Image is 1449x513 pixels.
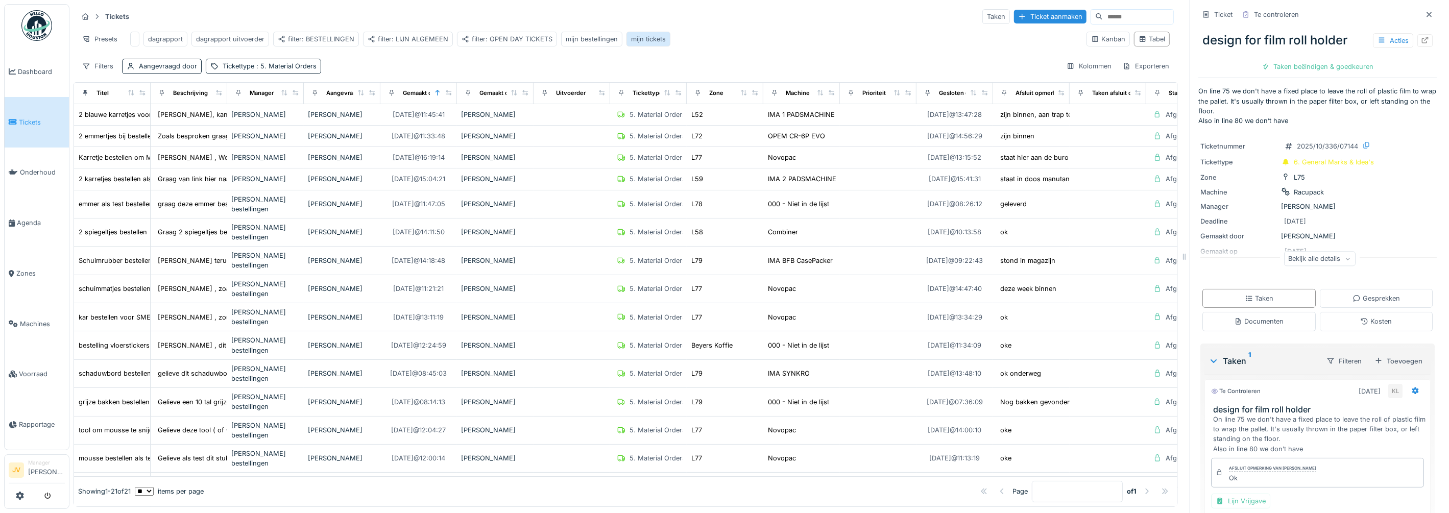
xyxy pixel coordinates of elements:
div: [PERSON_NAME] [308,131,376,141]
div: [PERSON_NAME] bestellingen [231,251,300,270]
a: Dashboard [5,46,69,97]
div: [DATE] @ 14:47:40 [928,284,982,294]
div: Afgesloten [1166,131,1199,141]
div: [PERSON_NAME] [308,340,376,350]
div: mijn bestellingen [566,34,618,44]
div: bestelling vloerstickers [79,340,150,350]
div: [DATE] @ 14:56:29 [927,131,982,141]
div: 5. Material Orders [630,256,686,265]
div: [PERSON_NAME] [308,369,376,378]
div: [DATE] @ 08:45:03 [391,369,447,378]
div: [PERSON_NAME] terug schuimrubber platen bij te bestel... [158,256,341,265]
h3: design for film roll holder [1213,405,1426,414]
div: [PERSON_NAME] [231,110,300,119]
div: [PERSON_NAME] [308,425,376,435]
div: Kanban [1091,34,1125,44]
div: L59 [691,174,703,184]
div: dagrapport [148,34,183,44]
div: Novopac [768,153,796,162]
span: Onderhoud [20,167,65,177]
div: ok [1000,227,1008,237]
div: Gelieve als test dit stuk mousse te bestellen z... [158,453,305,463]
div: [PERSON_NAME] [461,131,529,141]
div: Taken [1245,294,1273,303]
div: Novopac [768,312,796,322]
div: [DATE] @ 08:26:12 [927,199,982,209]
div: [PERSON_NAME] [461,199,529,209]
div: [PERSON_NAME] bestellingen [231,194,300,214]
div: [PERSON_NAME] [308,110,376,119]
div: graag deze emmer bestellen bij Manutan . dit al... [158,199,311,209]
div: Presets [78,32,122,46]
div: Kosten [1360,316,1392,326]
div: schaduwbord bestellen bij B-sign [79,369,183,378]
div: Afgesloten [1166,227,1199,237]
div: 6. General Marks & Idea's [1294,157,1374,167]
div: [DATE] @ 10:13:58 [928,227,982,237]
div: Gesprekken [1353,294,1400,303]
div: [DATE] @ 14:11:50 [393,227,445,237]
div: 5. Material Orders [630,153,686,162]
div: 000 - Niet in de lijst [768,397,829,407]
div: filter: OPEN DAY TICKETS [462,34,552,44]
div: staat in doos manutan voor de buro hier [1000,174,1126,184]
div: [PERSON_NAME] , dit is een bestelling van vloerstickers... [158,340,339,350]
a: Tickets [5,97,69,148]
div: Gelieve deze tool ( of vergelijkbaar) te bestel... [158,425,302,435]
div: staat hier aan de buro [1000,153,1069,162]
div: IMA 2 PADSMACHINE [768,174,836,184]
div: 000 - Niet in de lijst [768,340,829,350]
div: [DATE] @ 14:00:10 [928,425,982,435]
div: Afsluit opmerking [1016,89,1065,97]
div: [PERSON_NAME] bestellingen [231,364,300,383]
div: IMA BFB CasePacker [768,256,833,265]
div: [DATE] [1284,216,1306,226]
li: JV [9,462,24,478]
div: Combiner [768,227,798,237]
div: [PERSON_NAME] [308,199,376,209]
div: [DATE] @ 09:22:43 [927,256,983,265]
div: Afgesloten [1166,110,1199,119]
div: Zone [709,89,723,97]
div: schuimmatjes bestellen [79,284,151,294]
div: On line 75 we don't have a fixed place to leave the roll of plastic film to wrap the pallet. It's... [1213,414,1426,454]
div: L77 [691,453,702,463]
div: Afsluit opmerking van [PERSON_NAME] [1229,465,1316,472]
li: [PERSON_NAME] [28,459,65,481]
div: [PERSON_NAME] [308,227,376,237]
div: [DATE] @ 15:41:31 [929,174,981,184]
div: Taken [982,9,1010,24]
div: deze week binnen [1000,284,1056,294]
div: [DATE] @ 11:47:05 [392,199,445,209]
div: stond in magazijn [1000,256,1055,265]
img: Badge_color-CXgf-gQk.svg [21,10,52,41]
div: [DATE] @ 13:15:52 [928,153,982,162]
div: ok [1000,312,1008,322]
div: [PERSON_NAME] bestellingen [231,392,300,411]
div: Graag van link hier naast bij Manutan 2 karretj... [158,174,308,184]
div: L77 [691,425,702,435]
div: Ok [1229,473,1316,483]
div: [PERSON_NAME] [231,131,300,141]
div: Deadline [1200,216,1277,226]
div: [PERSON_NAME] [461,312,529,322]
div: 5. Material Orders [630,284,686,294]
div: emmer als test bestellen om koffie in uit te kappen [79,199,235,209]
div: L75 [1294,173,1305,182]
div: Filteren [1322,354,1366,369]
div: Zone [1200,173,1277,182]
div: Nog bakken gevonden aan L81 en 82 . Dus voorlop... [1000,397,1167,407]
div: Novopac [768,453,796,463]
div: [PERSON_NAME] [461,425,529,435]
span: Machines [20,319,65,329]
div: 5. Material Orders [630,340,686,350]
div: L72 [691,131,703,141]
div: filter: BESTELLINGEN [278,34,354,44]
div: Uitvoerder [556,89,586,97]
div: L79 [691,256,703,265]
div: 5. Material Orders [630,110,686,119]
div: [DATE] @ 07:36:09 [927,397,983,407]
div: 5. Material Orders [630,131,686,141]
div: Afgesloten [1166,425,1199,435]
div: Toevoegen [1370,354,1427,368]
